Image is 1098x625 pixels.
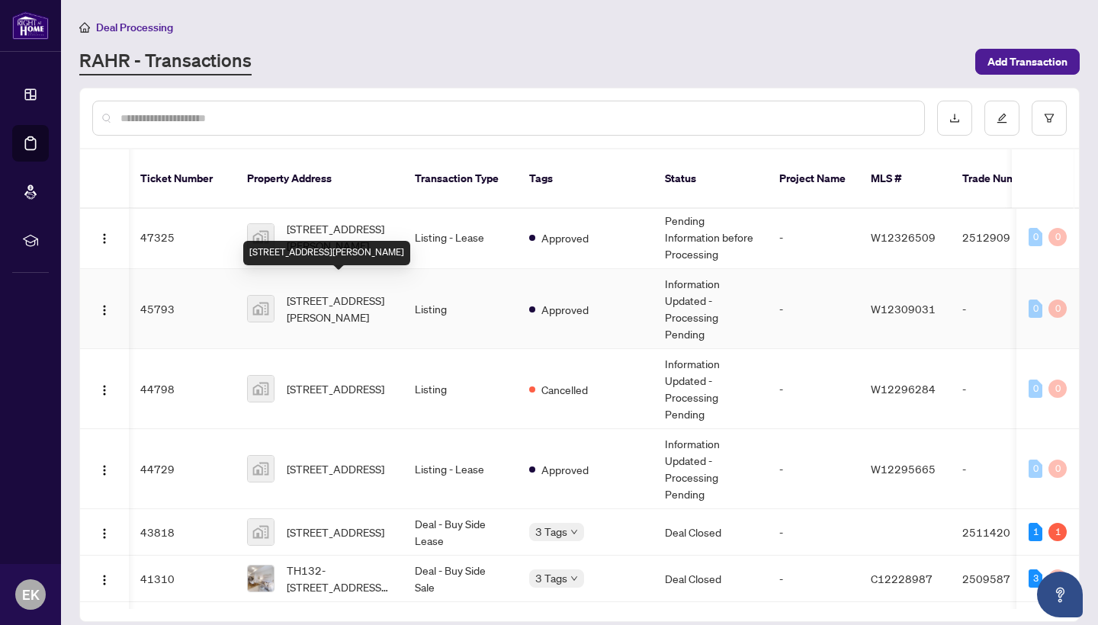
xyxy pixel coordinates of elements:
span: download [949,113,960,123]
div: 0 [1029,460,1042,478]
img: Logo [98,527,111,540]
td: Listing - Lease [403,206,517,269]
td: 45793 [128,269,235,349]
span: 3 Tags [535,523,567,540]
th: MLS # [859,149,950,209]
img: thumbnail-img [248,224,274,250]
span: [STREET_ADDRESS] [287,460,384,477]
td: Deal Closed [653,556,767,602]
div: 0 [1048,228,1067,246]
th: Ticket Number [128,149,235,209]
td: Deal Closed [653,509,767,556]
td: Information Updated - Processing Pending [653,429,767,509]
span: C12228987 [871,572,933,585]
img: thumbnail-img [248,519,274,545]
div: 1 [1048,523,1067,541]
img: thumbnail-img [248,376,274,402]
td: - [767,556,859,602]
button: edit [984,101,1019,136]
span: Approved [541,301,589,318]
td: - [950,349,1057,429]
button: Open asap [1037,572,1083,617]
td: - [950,429,1057,509]
div: 0 [1029,380,1042,398]
div: 0 [1048,569,1067,588]
td: - [767,509,859,556]
th: Transaction Type [403,149,517,209]
td: Information Updated - Processing Pending [653,349,767,429]
div: [STREET_ADDRESS][PERSON_NAME] [243,241,410,265]
td: Information Updated - Processing Pending [653,269,767,349]
th: Project Name [767,149,859,209]
button: filter [1032,101,1067,136]
td: 2512909 [950,206,1057,269]
td: Pending Information before Processing [653,206,767,269]
td: - [767,429,859,509]
td: 44798 [128,349,235,429]
span: W12326509 [871,230,936,244]
img: thumbnail-img [248,566,274,591]
div: 0 [1029,228,1042,246]
a: RAHR - Transactions [79,48,252,75]
td: 2511420 [950,509,1057,556]
td: - [767,269,859,349]
div: 0 [1029,300,1042,318]
img: Logo [98,232,111,245]
button: Logo [92,457,117,481]
span: [STREET_ADDRESS] [287,524,384,540]
span: Add Transaction [987,50,1067,74]
div: 3 [1029,569,1042,588]
td: 41310 [128,556,235,602]
span: EK [22,584,40,605]
td: - [767,206,859,269]
td: - [950,269,1057,349]
div: 0 [1048,300,1067,318]
div: 0 [1048,380,1067,398]
span: TH132-[STREET_ADDRESS][PERSON_NAME] [287,562,390,595]
td: 47325 [128,206,235,269]
button: download [937,101,972,136]
td: Deal - Buy Side Sale [403,556,517,602]
span: 3 Tags [535,569,567,587]
img: Logo [98,384,111,396]
button: Logo [92,566,117,591]
span: [STREET_ADDRESS][PERSON_NAME] [287,292,390,325]
span: Cancelled [541,381,588,398]
td: Listing [403,269,517,349]
td: Listing - Lease [403,429,517,509]
td: 43818 [128,509,235,556]
span: W12295665 [871,462,936,476]
th: Tags [517,149,653,209]
td: Deal - Buy Side Lease [403,509,517,556]
button: Logo [92,296,117,321]
div: 1 [1029,523,1042,541]
button: Logo [92,225,117,249]
td: 2509587 [950,556,1057,602]
span: Approved [541,229,589,246]
span: down [570,528,578,536]
td: - [767,349,859,429]
span: down [570,575,578,582]
span: W12309031 [871,302,936,316]
th: Status [653,149,767,209]
span: Approved [541,461,589,478]
img: Logo [98,304,111,316]
img: thumbnail-img [248,296,274,322]
span: home [79,22,90,33]
span: [STREET_ADDRESS][PERSON_NAME] [287,220,390,254]
th: Trade Number [950,149,1057,209]
div: 0 [1048,460,1067,478]
span: [STREET_ADDRESS] [287,380,384,397]
td: 44729 [128,429,235,509]
span: Deal Processing [96,21,173,34]
img: logo [12,11,49,40]
button: Logo [92,520,117,544]
td: Listing [403,349,517,429]
th: Property Address [235,149,403,209]
span: W12296284 [871,382,936,396]
span: edit [997,113,1007,123]
img: Logo [98,464,111,476]
img: thumbnail-img [248,456,274,482]
button: Add Transaction [975,49,1080,75]
button: Logo [92,377,117,401]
